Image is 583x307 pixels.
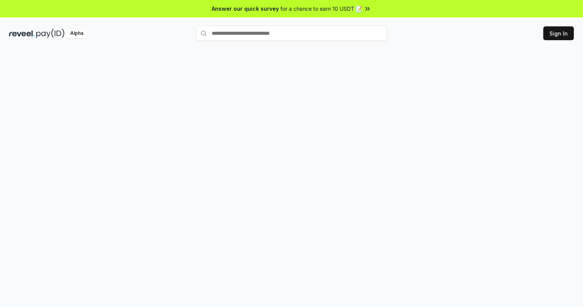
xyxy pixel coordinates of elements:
span: Answer our quick survey [212,5,279,13]
div: Alpha [66,29,87,38]
img: reveel_dark [9,29,35,38]
span: for a chance to earn 10 USDT 📝 [280,5,362,13]
img: pay_id [36,29,65,38]
button: Sign In [543,26,574,40]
